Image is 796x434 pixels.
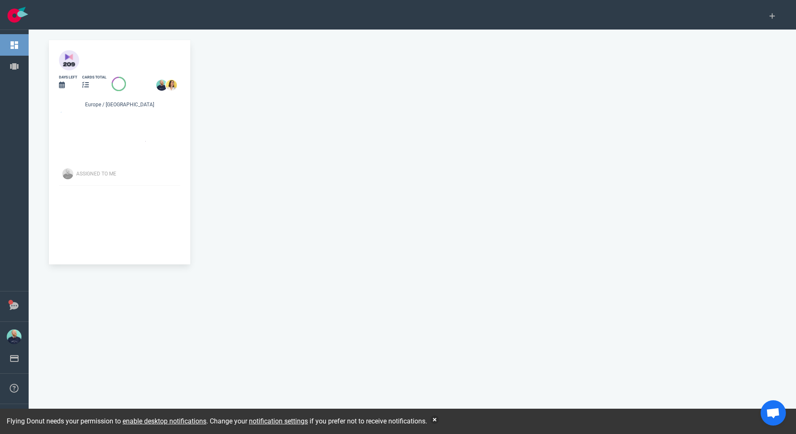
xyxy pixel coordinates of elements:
img: Avatar [62,168,73,179]
img: 26 [156,80,167,91]
img: 26 [166,80,177,91]
div: Ouvrir le chat [761,400,786,426]
div: Europe / [GEOGRAPHIC_DATA] [59,101,180,110]
span: . Change your if you prefer not to receive notifications. [206,417,427,425]
a: enable desktop notifications [123,417,206,425]
div: cards total [82,75,107,80]
div: Assigned To Me [76,170,185,178]
a: notification settings [249,417,308,425]
div: days left [59,75,77,80]
img: 40 [59,50,79,70]
span: Flying Donut needs your permission to [7,417,206,425]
